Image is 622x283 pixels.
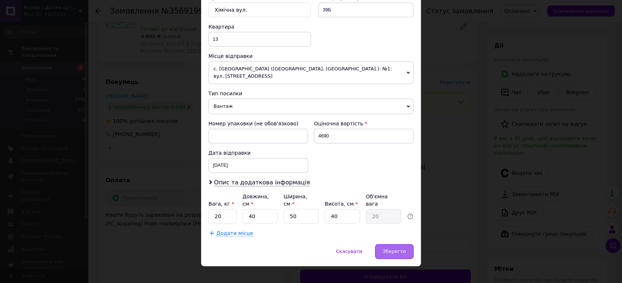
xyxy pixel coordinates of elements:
[325,201,358,207] label: Висота, см
[242,194,269,207] label: Довжина, см
[208,53,253,59] span: Місце відправки
[383,249,406,254] span: Зберегти
[314,120,414,127] div: Оціночна вартість
[216,230,253,236] span: Додати місце
[208,120,308,127] div: Номер упаковки (не обов'язково)
[284,194,307,207] label: Ширина, см
[208,201,234,207] label: Вага, кг
[214,179,310,186] span: Опис та додаткова інформація
[208,61,414,84] span: с. [GEOGRAPHIC_DATA] ([GEOGRAPHIC_DATA], [GEOGRAPHIC_DATA].): №1: вул. [STREET_ADDRESS]
[208,99,414,114] span: Вантаж
[208,91,242,96] span: Тип посилки
[366,193,401,207] div: Об'ємна вага
[208,149,308,157] div: Дата відправки
[336,249,362,254] span: Скасувати
[208,24,234,30] span: Квартира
